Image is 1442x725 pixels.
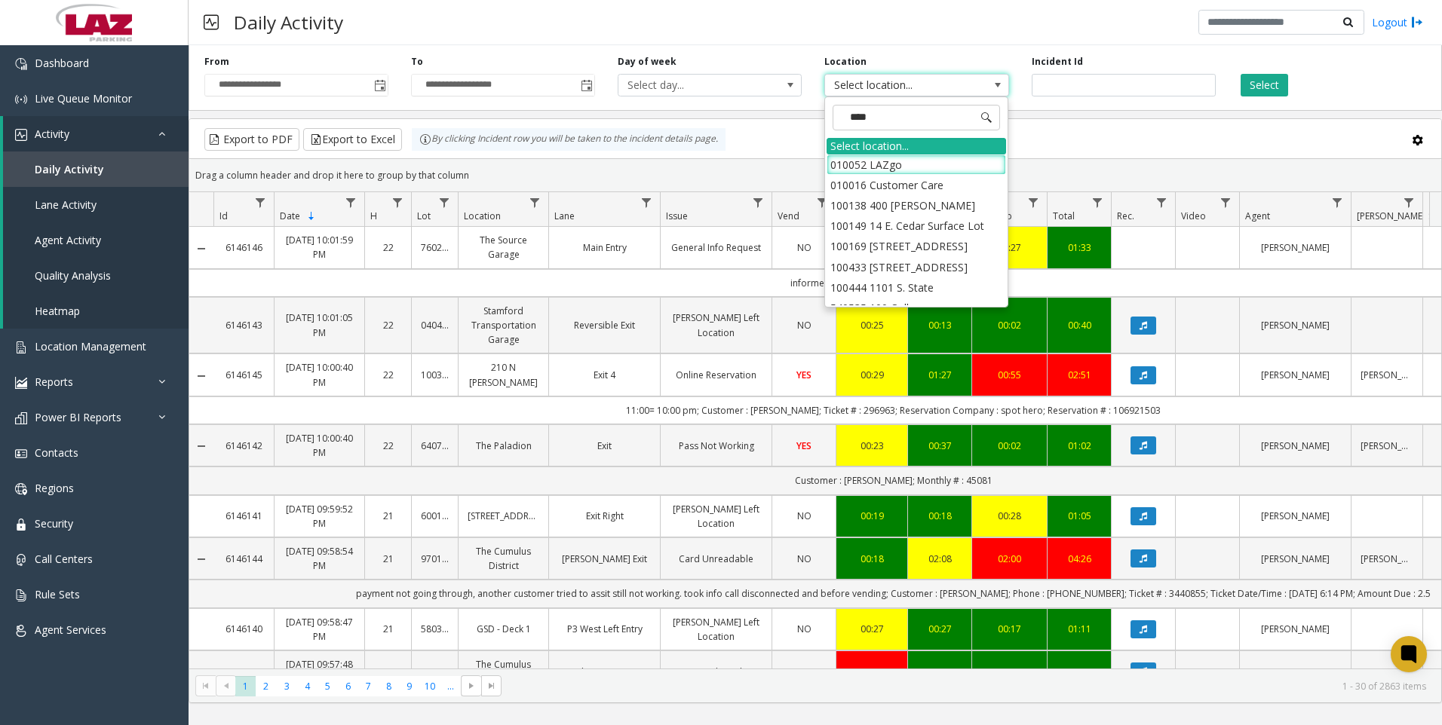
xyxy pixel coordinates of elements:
a: 00:13 [917,318,962,332]
span: Issue [666,210,688,222]
a: 00:27 [845,622,898,636]
a: 02:51 [1057,368,1102,382]
span: Video [1181,210,1206,222]
span: Page 7 [358,676,379,696]
a: Collapse Details [189,243,213,255]
a: YES [781,665,827,679]
span: Regions [35,481,74,495]
a: 6146144 [222,552,265,566]
a: 6146137 [222,665,265,679]
li: 540535 100 College [PERSON_NAME] [827,298,1006,337]
span: Page 6 [338,676,358,696]
a: Wrapup Filter Menu [1023,192,1044,213]
div: Drag a column header and drop it here to group by that column [189,162,1441,188]
li: 100444 1101 S. State [827,277,1006,298]
a: [PERSON_NAME] [1361,439,1413,453]
a: 21 [374,622,402,636]
span: Rec. [1117,210,1134,222]
span: Rule Sets [35,587,80,601]
a: 00:55 [845,665,898,679]
a: 01:05 [1057,509,1102,523]
a: [PERSON_NAME] [1249,368,1342,382]
a: 00:18 [845,552,898,566]
span: Page 2 [256,676,276,696]
a: 6146146 [222,240,265,255]
a: [PERSON_NAME] [1249,240,1342,255]
a: The Cumulus District [468,657,539,686]
img: 'icon' [15,554,27,566]
a: 01:46 [1057,665,1102,679]
span: YES [796,439,812,452]
div: Data table [189,192,1441,668]
span: Contacts [35,445,78,460]
label: Incident Id [1032,55,1083,69]
a: [DATE] 10:00:40 PM [284,431,355,460]
a: 00:40 [1057,318,1102,332]
span: Dashboard [35,56,89,70]
img: 'icon' [15,377,27,389]
a: P3 West Left Entry [558,622,651,636]
a: Collapse Details [189,370,213,382]
a: [PERSON_NAME] [1249,665,1342,679]
a: Issue Filter Menu [748,192,769,213]
a: 6146141 [222,509,265,523]
label: Day of week [618,55,677,69]
div: 00:19 [845,509,898,523]
span: Page 5 [318,676,338,696]
a: Online Reservation [670,368,762,382]
a: 04:26 [1057,552,1102,566]
a: Daily Activity [3,151,189,187]
a: Total Filter Menu [1088,192,1108,213]
span: YES [796,369,812,381]
label: Location [824,55,867,69]
a: [PERSON_NAME] [1249,552,1342,566]
a: 22 [374,439,402,453]
a: Collapse Details [189,440,213,452]
a: [PERSON_NAME] Left Location [670,502,762,531]
img: logout [1411,14,1423,30]
a: [DATE] 09:59:52 PM [284,502,355,531]
span: Power BI Reports [35,410,121,424]
span: NO [797,319,812,332]
a: Id Filter Menu [250,192,271,213]
a: [DATE] 10:01:59 PM [284,233,355,262]
a: The Paladion [468,439,539,453]
a: [PERSON_NAME] [1249,622,1342,636]
span: Lane Activity [35,197,97,212]
img: 'icon' [15,483,27,495]
a: 040417 [421,318,449,332]
a: Lot Filter Menu [434,192,455,213]
a: 00:17 [981,622,1038,636]
span: Select location... [825,75,971,96]
a: [DATE] 10:01:05 PM [284,310,355,339]
span: Agent Activity [35,233,101,247]
a: 6146142 [222,439,265,453]
a: 6146143 [222,318,265,332]
a: General Info Request [670,240,762,255]
a: Main Entry [558,240,651,255]
a: 02:00 [981,552,1038,566]
span: Call Centers [35,552,93,566]
a: Approved Vend List [670,665,762,679]
span: Vend [778,210,799,222]
span: NO [797,552,812,565]
a: 760289 [421,240,449,255]
a: 210 N [PERSON_NAME] [468,360,539,389]
img: 'icon' [15,519,27,531]
button: Export to PDF [204,128,299,151]
a: [DATE] 10:00:40 PM [284,360,355,389]
span: Page 1 [235,676,256,696]
a: Lane Filter Menu [637,192,657,213]
span: YES [796,665,812,678]
a: [PERSON_NAME] [1361,368,1413,382]
img: 'icon' [15,93,27,106]
img: 'icon' [15,625,27,637]
span: H [370,210,377,222]
img: 'icon' [15,589,27,601]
